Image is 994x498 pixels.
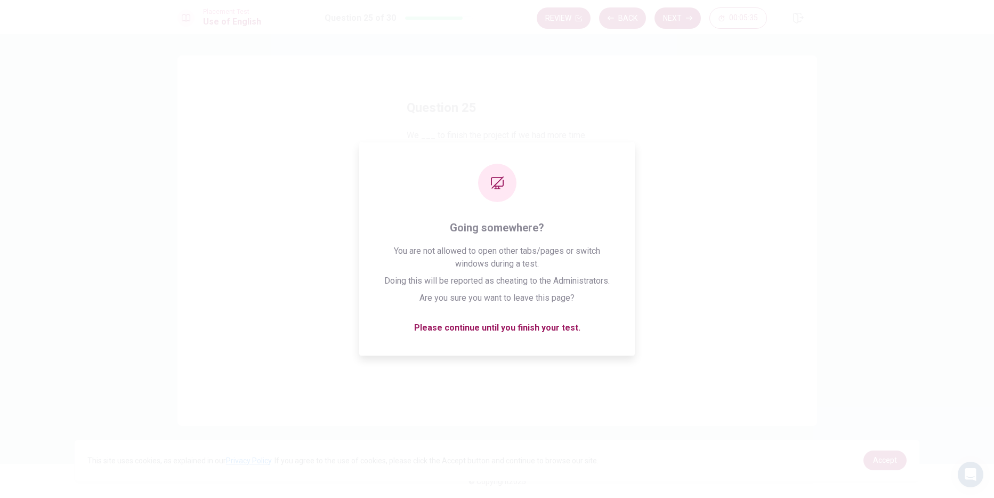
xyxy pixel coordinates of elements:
[537,7,591,29] button: Review
[411,199,429,216] div: B
[873,456,897,464] span: Accept
[654,7,701,29] button: Next
[433,166,470,179] span: were able
[75,440,919,481] div: cookieconsent
[863,451,907,470] a: dismiss cookie message
[729,14,758,22] span: 00:05:35
[468,477,526,486] span: © Copyright 2025
[411,164,429,181] div: A
[411,269,429,286] div: D
[407,129,588,142] span: We ___ to finish the project if we had more time.
[599,7,646,29] button: Back
[407,264,588,291] button: Dwould have been able
[433,201,466,214] span: was able
[203,8,261,15] span: Placement Test
[709,7,767,29] button: 00:05:35
[87,456,599,465] span: This site uses cookies, as explained in our . If you agree to the use of cookies, please click th...
[226,456,271,465] a: Privacy Policy
[407,99,588,116] h4: Question 25
[325,12,396,25] h1: Question 25 of 30
[407,229,588,256] button: Cwould be abled
[407,159,588,186] button: Awere able
[433,271,514,284] span: would have been able
[203,15,261,28] h1: Use of English
[411,234,429,251] div: C
[407,194,588,221] button: Bwas able
[958,462,983,487] div: Open Intercom Messenger
[433,236,490,249] span: would be abled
